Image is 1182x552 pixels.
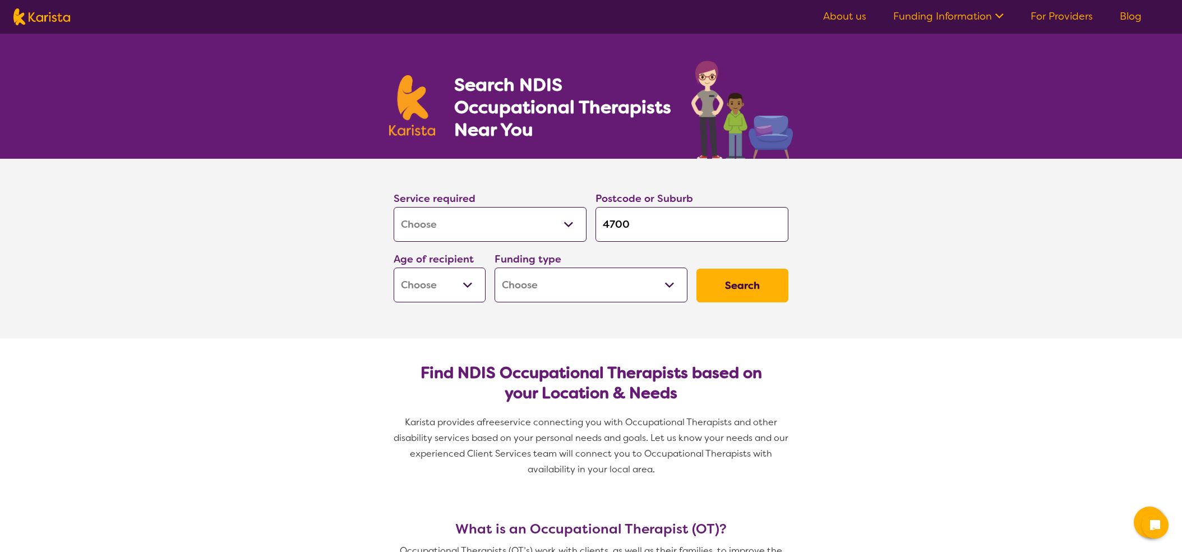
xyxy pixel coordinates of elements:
h2: Find NDIS Occupational Therapists based on your Location & Needs [403,363,779,403]
label: Age of recipient [394,252,474,266]
img: Karista logo [13,8,70,25]
span: service connecting you with Occupational Therapists and other disability services based on your p... [394,416,791,475]
img: Karista logo [389,75,435,136]
button: Search [696,269,788,302]
input: Type [595,207,788,242]
button: Channel Menu [1134,507,1165,538]
label: Funding type [495,252,561,266]
h1: Search NDIS Occupational Therapists Near You [454,73,672,141]
label: Postcode or Suburb [595,192,693,205]
img: occupational-therapy [691,61,793,159]
a: About us [823,10,866,23]
a: For Providers [1031,10,1093,23]
h3: What is an Occupational Therapist (OT)? [389,521,793,537]
span: Karista provides a [405,416,482,428]
a: Funding Information [893,10,1004,23]
span: free [482,416,500,428]
a: Blog [1120,10,1142,23]
label: Service required [394,192,475,205]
